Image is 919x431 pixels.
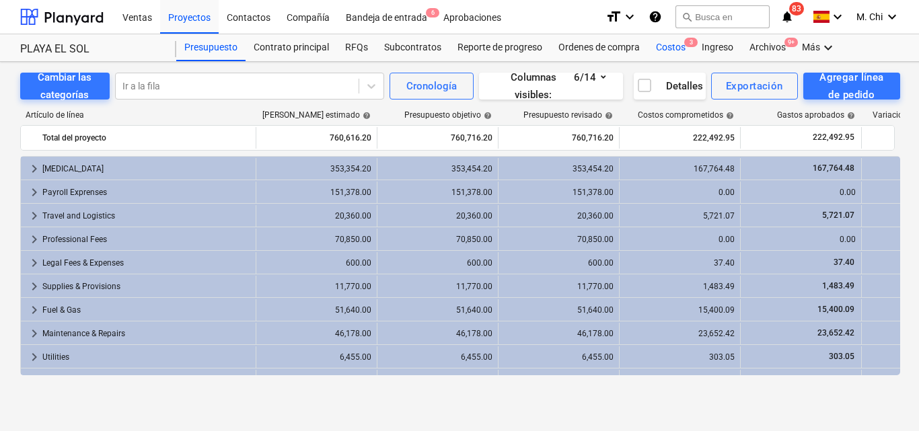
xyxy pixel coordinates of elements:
[42,182,250,203] div: Payroll Exprenses
[830,9,846,25] i: keyboard_arrow_down
[818,69,885,104] div: Agregar línea de pedido
[376,34,449,61] a: Subcontratos
[42,158,250,180] div: [MEDICAL_DATA]
[383,188,492,197] div: 151,378.00
[625,164,735,173] div: 167,764.48
[20,73,110,100] button: Cambiar las categorías
[884,9,900,25] i: keyboard_arrow_down
[605,9,622,25] i: format_size
[636,77,703,95] div: Detalles
[625,127,735,149] div: 222,492.95
[262,305,371,315] div: 51,640.00
[495,69,607,104] div: Columnas visibles : 6/14
[246,34,337,61] a: Contrato principal
[803,73,900,100] button: Agregar línea de pedido
[449,34,550,61] a: Reporte de progreso
[262,282,371,291] div: 11,770.00
[726,77,783,95] div: Exportación
[390,73,474,100] button: Cronología
[262,258,371,268] div: 600.00
[682,11,692,22] span: search
[383,258,492,268] div: 600.00
[625,282,735,291] div: 1,483.49
[504,329,614,338] div: 46,178.00
[746,188,856,197] div: 0.00
[504,188,614,197] div: 151,378.00
[262,164,371,173] div: 353,354.20
[262,127,371,149] div: 760,616.20
[262,235,371,244] div: 70,850.00
[625,258,735,268] div: 37.40
[360,112,371,120] span: help
[684,38,698,47] span: 3
[42,299,250,321] div: Fuel & Gas
[262,211,371,221] div: 20,360.00
[504,164,614,173] div: 353,454.20
[856,11,883,22] span: M. Chi
[26,325,42,342] span: keyboard_arrow_right
[648,34,694,61] a: Costos3
[504,235,614,244] div: 70,850.00
[675,5,770,28] button: Busca en
[404,110,492,120] div: Presupuesto objetivo
[694,34,741,61] a: Ingreso
[42,346,250,368] div: Utilities
[383,127,492,149] div: 760,716.20
[625,188,735,197] div: 0.00
[821,210,856,220] span: 5,721.07
[176,34,246,61] a: Presupuesto
[383,211,492,221] div: 20,360.00
[26,349,42,365] span: keyboard_arrow_right
[20,42,160,56] div: PLAYA EL SOL
[811,132,856,143] span: 222,492.95
[383,329,492,338] div: 46,178.00
[777,110,855,120] div: Gastos aprobados
[20,110,256,120] div: Artículo de línea
[26,184,42,200] span: keyboard_arrow_right
[383,282,492,291] div: 11,770.00
[42,127,250,149] div: Total del proyecto
[625,235,735,244] div: 0.00
[852,366,919,431] iframe: Chat Widget
[602,112,613,120] span: help
[625,211,735,221] div: 5,721.07
[741,34,794,61] div: Archivos
[741,34,794,61] a: Archivos9+
[383,235,492,244] div: 70,850.00
[504,258,614,268] div: 600.00
[26,373,42,389] span: keyboard_arrow_right
[649,9,662,25] i: Base de conocimientos
[794,34,844,61] div: Más
[816,305,856,314] span: 15,400.09
[42,205,250,227] div: Travel and Logistics
[383,352,492,362] div: 6,455.00
[746,235,856,244] div: 0.00
[832,258,856,267] span: 37.40
[523,110,613,120] div: Presupuesto revisado
[262,329,371,338] div: 46,178.00
[821,281,856,290] span: 1,483.49
[42,323,250,344] div: Maintenance & Repairs
[36,69,94,104] div: Cambiar las categorías
[26,208,42,224] span: keyboard_arrow_right
[784,38,798,47] span: 9+
[723,112,734,120] span: help
[26,161,42,177] span: keyboard_arrow_right
[262,110,371,120] div: [PERSON_NAME] estimado
[828,352,856,361] span: 303.05
[481,112,492,120] span: help
[625,305,735,315] div: 15,400.09
[337,34,376,61] a: RFQs
[504,352,614,362] div: 6,455.00
[780,9,794,25] i: notifications
[262,352,371,362] div: 6,455.00
[811,163,856,173] span: 167,764.48
[550,34,648,61] div: Ordenes de compra
[26,302,42,318] span: keyboard_arrow_right
[26,278,42,295] span: keyboard_arrow_right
